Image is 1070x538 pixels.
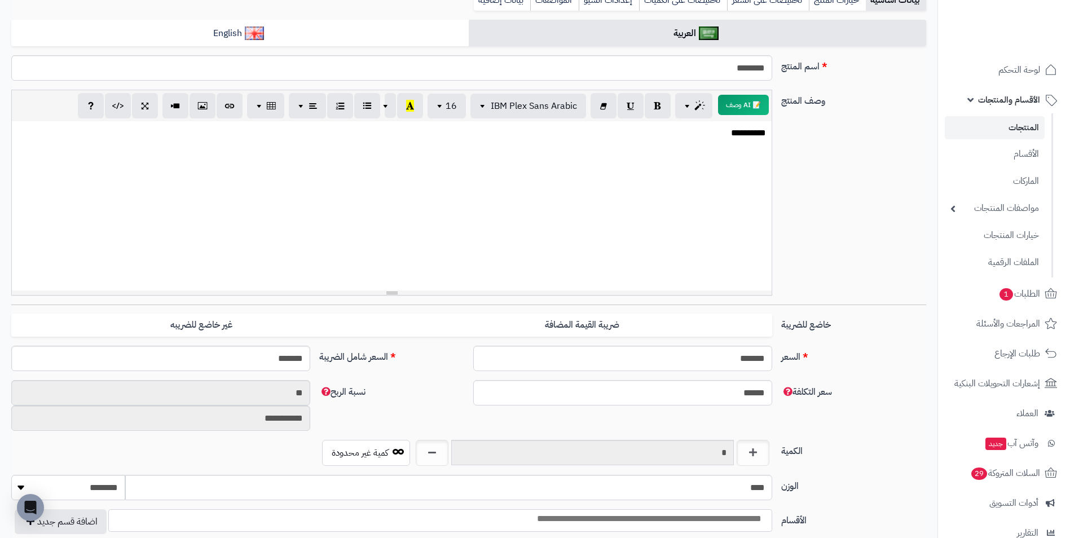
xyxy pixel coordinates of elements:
img: English [245,27,265,40]
button: اضافة قسم جديد [15,509,107,534]
button: 📝 AI وصف [718,95,769,115]
span: وآتس آب [984,435,1038,451]
a: الطلبات1 [945,280,1063,307]
span: نسبة الربح [319,385,366,399]
span: الطلبات [998,286,1040,302]
span: IBM Plex Sans Arabic [491,99,577,113]
label: اسم المنتج [777,55,931,73]
a: العربية [469,20,926,47]
span: 1 [999,288,1013,301]
label: غير خاضع للضريبه [11,314,391,337]
a: المراجعات والأسئلة [945,310,1063,337]
span: السلات المتروكة [970,465,1040,481]
a: طلبات الإرجاع [945,340,1063,367]
div: Open Intercom Messenger [17,494,44,521]
a: English [11,20,469,47]
a: السلات المتروكة29 [945,460,1063,487]
label: ضريبة القيمة المضافة [392,314,772,337]
a: وآتس آبجديد [945,430,1063,457]
span: طلبات الإرجاع [994,346,1040,361]
a: الملفات الرقمية [945,250,1045,275]
a: العملاء [945,400,1063,427]
span: أدوات التسويق [989,495,1038,511]
label: السعر [777,346,931,364]
span: سعر التكلفة [781,385,832,399]
span: 16 [446,99,457,113]
span: إشعارات التحويلات البنكية [954,376,1040,391]
a: خيارات المنتجات [945,223,1045,248]
span: العملاء [1016,405,1038,421]
label: الكمية [777,440,931,458]
a: الماركات [945,169,1045,193]
a: مواصفات المنتجات [945,196,1045,221]
span: 29 [971,468,987,480]
img: العربية [699,27,719,40]
a: لوحة التحكم [945,56,1063,83]
span: المراجعات والأسئلة [976,316,1040,332]
button: IBM Plex Sans Arabic [470,94,586,118]
img: logo-2.png [993,32,1059,55]
label: خاضع للضريبة [777,314,931,332]
label: الوزن [777,475,931,493]
label: الأقسام [777,509,931,527]
a: الأقسام [945,142,1045,166]
button: 16 [428,94,466,118]
a: إشعارات التحويلات البنكية [945,370,1063,397]
a: المنتجات [945,116,1045,139]
a: أدوات التسويق [945,490,1063,517]
label: وصف المنتج [777,90,931,108]
label: السعر شامل الضريبة [315,346,469,364]
span: الأقسام والمنتجات [978,92,1040,108]
span: جديد [985,438,1006,450]
span: لوحة التحكم [998,62,1040,78]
